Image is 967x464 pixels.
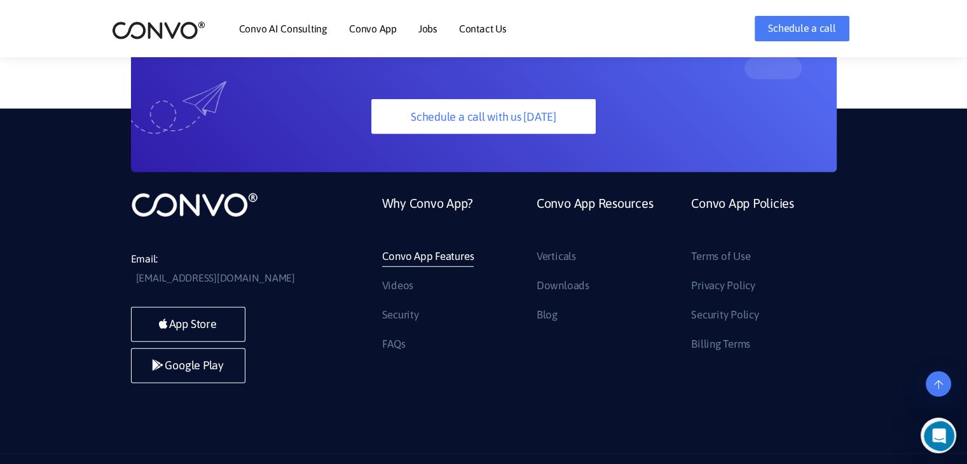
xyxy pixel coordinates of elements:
[239,24,327,34] a: Convo AI Consulting
[382,191,474,247] a: Why Convo App?
[537,247,576,267] a: Verticals
[691,276,755,296] a: Privacy Policy
[921,418,956,453] iframe: Intercom live chat discovery launcher
[349,24,397,34] a: Convo App
[691,334,750,355] a: Billing Terms
[373,191,837,363] div: Footer
[131,348,245,383] a: Google Play
[131,307,245,342] a: App Store
[112,20,205,40] img: logo_2.png
[418,24,437,34] a: Jobs
[537,276,589,296] a: Downloads
[382,334,406,355] a: FAQs
[691,305,758,325] a: Security Policy
[382,305,419,325] a: Security
[131,191,258,218] img: logo_not_found
[755,16,849,41] a: Schedule a call
[459,24,507,34] a: Contact Us
[924,421,963,451] iframe: Intercom live chat
[691,247,750,267] a: Terms of Use
[691,191,794,247] a: Convo App Policies
[131,250,322,288] li: Email:
[371,99,596,134] a: Schedule a call with us [DATE]
[382,247,474,267] a: Convo App Features
[136,269,295,288] a: [EMAIL_ADDRESS][DOMAIN_NAME]
[382,276,414,296] a: Videos
[537,191,653,247] a: Convo App Resources
[537,305,558,325] a: Blog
